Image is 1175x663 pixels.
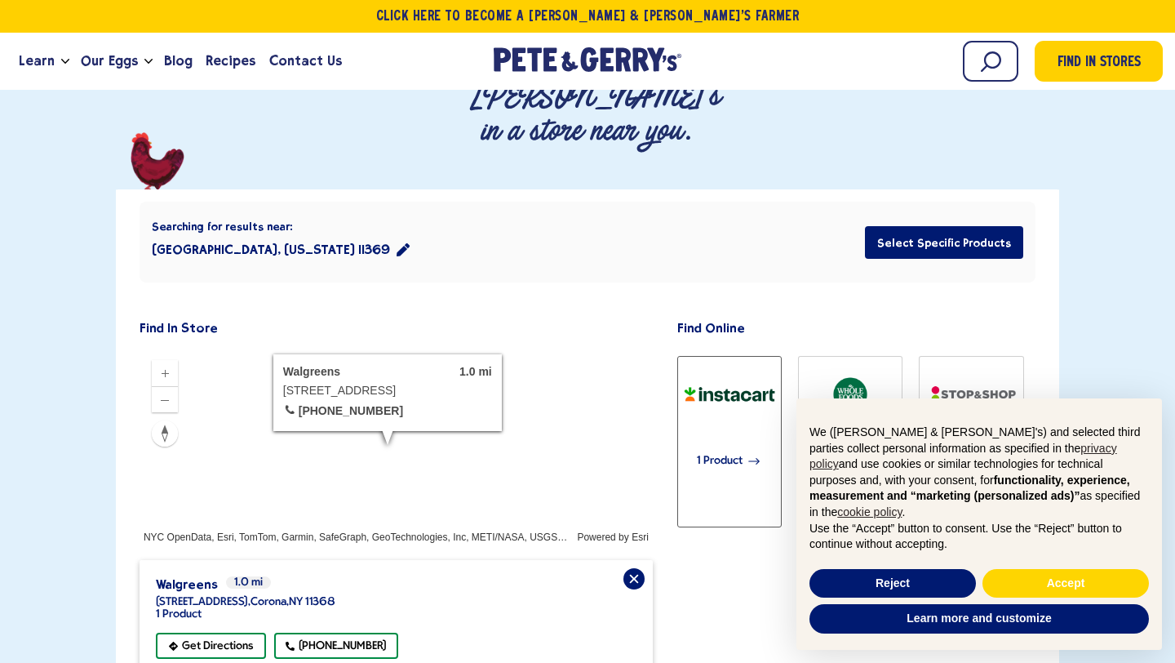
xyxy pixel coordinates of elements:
[157,39,199,83] a: Blog
[809,569,976,598] button: Reject
[809,425,1149,521] p: We ([PERSON_NAME] & [PERSON_NAME]'s) and selected third parties collect personal information as s...
[19,51,55,71] span: Learn
[963,41,1018,82] input: Search
[809,521,1149,553] p: Use the “Accept” button to consent. Use the “Reject” button to continue without accepting.
[61,59,69,65] button: Open the dropdown menu for Learn
[144,59,153,65] button: Open the dropdown menu for Our Eggs
[12,39,61,83] a: Learn
[783,385,1175,663] div: Notice
[809,604,1149,634] button: Learn more and customize
[263,39,348,83] a: Contact Us
[269,51,342,71] span: Contact Us
[1035,41,1163,82] a: Find in Stores
[74,39,144,83] a: Our Eggs
[164,51,193,71] span: Blog
[1057,52,1141,74] span: Find in Stores
[81,51,138,71] span: Our Eggs
[199,39,262,83] a: Recipes
[982,569,1149,598] button: Accept
[206,51,255,71] span: Recipes
[837,505,902,518] a: cookie policy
